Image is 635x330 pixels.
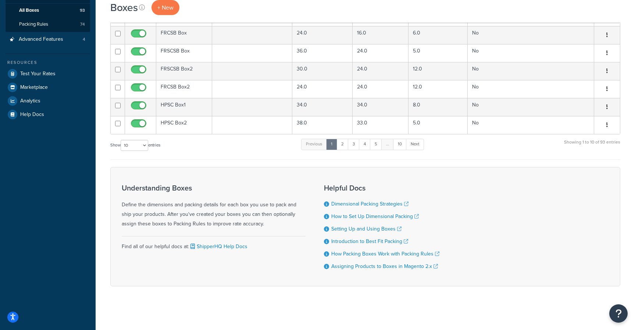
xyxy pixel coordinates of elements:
span: Packing Rules [19,21,48,28]
a: 3 [348,139,360,150]
a: 4 [359,139,371,150]
a: 1 [326,139,337,150]
h3: Understanding Boxes [122,184,306,192]
td: 33.0 [353,116,408,134]
div: Showing 1 to 10 of 93 entries [564,138,620,154]
span: Marketplace [20,84,48,91]
td: 24.0 [292,80,353,98]
td: No [468,80,594,98]
span: Advanced Features [19,36,63,43]
a: How to Set Up Dimensional Packing [331,213,419,220]
li: All Boxes [6,4,90,17]
a: Dimensional Packing Strategies [331,200,409,208]
span: Test Your Rates [20,71,56,77]
select: Showentries [121,140,148,151]
td: 5.0 [409,44,468,62]
li: Advanced Features [6,33,90,46]
a: Previous [301,139,327,150]
td: 6.0 [409,26,468,44]
td: 24.0 [353,80,408,98]
td: 24.0 [353,62,408,80]
td: No [468,116,594,134]
td: No [468,26,594,44]
td: No [468,98,594,116]
label: Show entries [110,140,160,151]
span: All Boxes [19,7,39,14]
td: 12.0 [409,80,468,98]
td: 34.0 [353,98,408,116]
a: Assigning Products to Boxes in Magento 2.x [331,262,438,270]
td: 16.0 [353,26,408,44]
li: Packing Rules [6,18,90,31]
td: HPSC Box1 [156,98,212,116]
a: 5 [370,139,382,150]
a: … [381,139,394,150]
td: 8.0 [409,98,468,116]
span: + New [157,3,174,12]
button: Open Resource Center [609,304,628,323]
div: Find all of our helpful docs at: [122,236,306,251]
td: FRCSB Box [156,26,212,44]
a: Introduction to Best Fit Packing [331,237,408,245]
a: Marketplace [6,81,90,94]
h3: Helpful Docs [324,184,439,192]
td: 38.0 [292,116,353,134]
h1: Boxes [110,0,138,15]
td: 5.0 [409,116,468,134]
span: 4 [83,36,85,43]
td: HPSC Box2 [156,116,212,134]
td: FRSCSB Box2 [156,62,212,80]
td: 12.0 [409,62,468,80]
span: Analytics [20,98,40,104]
span: 93 [80,7,85,14]
a: Analytics [6,94,90,108]
a: Packing Rules 74 [6,18,90,31]
a: Setting Up and Using Boxes [331,225,402,233]
a: Advanced Features 4 [6,33,90,46]
a: Test Your Rates [6,67,90,80]
td: 24.0 [292,26,353,44]
td: 36.0 [292,44,353,62]
td: FRCSB Box2 [156,80,212,98]
a: 2 [336,139,349,150]
a: ShipperHQ Help Docs [189,243,247,250]
span: Help Docs [20,112,44,118]
td: 24.0 [353,44,408,62]
a: Help Docs [6,108,90,121]
a: 10 [393,139,407,150]
td: FRSCSB Box [156,44,212,62]
td: 30.0 [292,62,353,80]
td: No [468,44,594,62]
a: How Packing Boxes Work with Packing Rules [331,250,439,258]
td: No [468,62,594,80]
a: All Boxes 93 [6,4,90,17]
a: Next [406,139,424,150]
div: Resources [6,59,90,66]
div: Define the dimensions and packing details for each box you use to pack and ship your products. Af... [122,184,306,229]
td: 34.0 [292,98,353,116]
span: 74 [80,21,85,28]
